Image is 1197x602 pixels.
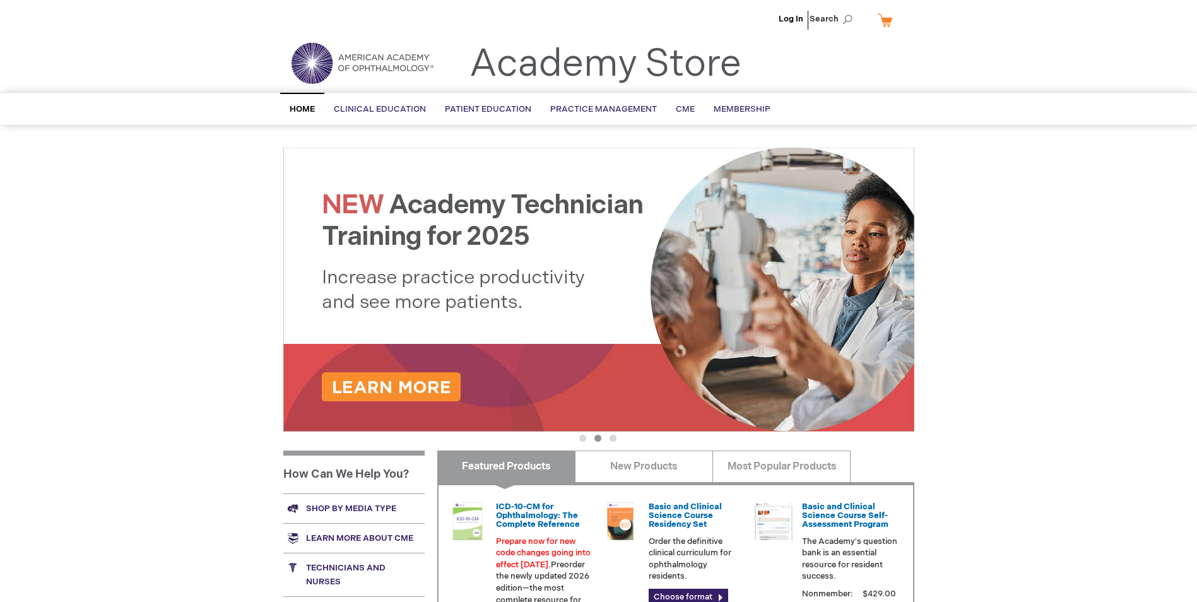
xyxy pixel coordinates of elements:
a: Basic and Clinical Science Course Residency Set [649,502,722,530]
a: Most Popular Products [712,451,851,482]
button: 1 of 3 [579,435,586,442]
a: ICD-10-CM for Ophthalmology: The Complete Reference [496,502,580,530]
a: Shop by media type [283,493,425,523]
a: Academy Store [469,42,741,87]
p: The Academy's question bank is an essential resource for resident success. [802,536,898,582]
img: 0120008u_42.png [449,502,486,540]
a: Featured Products [437,451,575,482]
font: Prepare now for new code changes going into effect [DATE]. [496,536,591,570]
h1: How Can We Help You? [283,451,425,493]
span: Membership [714,104,770,114]
span: Clinical Education [334,104,426,114]
a: Log In [779,14,803,24]
strong: Nonmember: [802,586,853,602]
span: Home [290,104,315,114]
a: Learn more about CME [283,523,425,553]
a: New Products [575,451,713,482]
span: $429.00 [861,589,898,599]
p: Order the definitive clinical curriculum for ophthalmology residents. [649,536,745,582]
img: bcscself_20.jpg [755,502,793,540]
button: 2 of 3 [594,435,601,442]
span: Search [810,6,858,32]
a: Basic and Clinical Science Course Self-Assessment Program [802,502,888,530]
a: Technicians and nurses [283,553,425,596]
span: CME [676,104,695,114]
span: Practice Management [550,104,657,114]
img: 02850963u_47.png [601,502,639,540]
span: Patient Education [445,104,531,114]
button: 3 of 3 [610,435,616,442]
